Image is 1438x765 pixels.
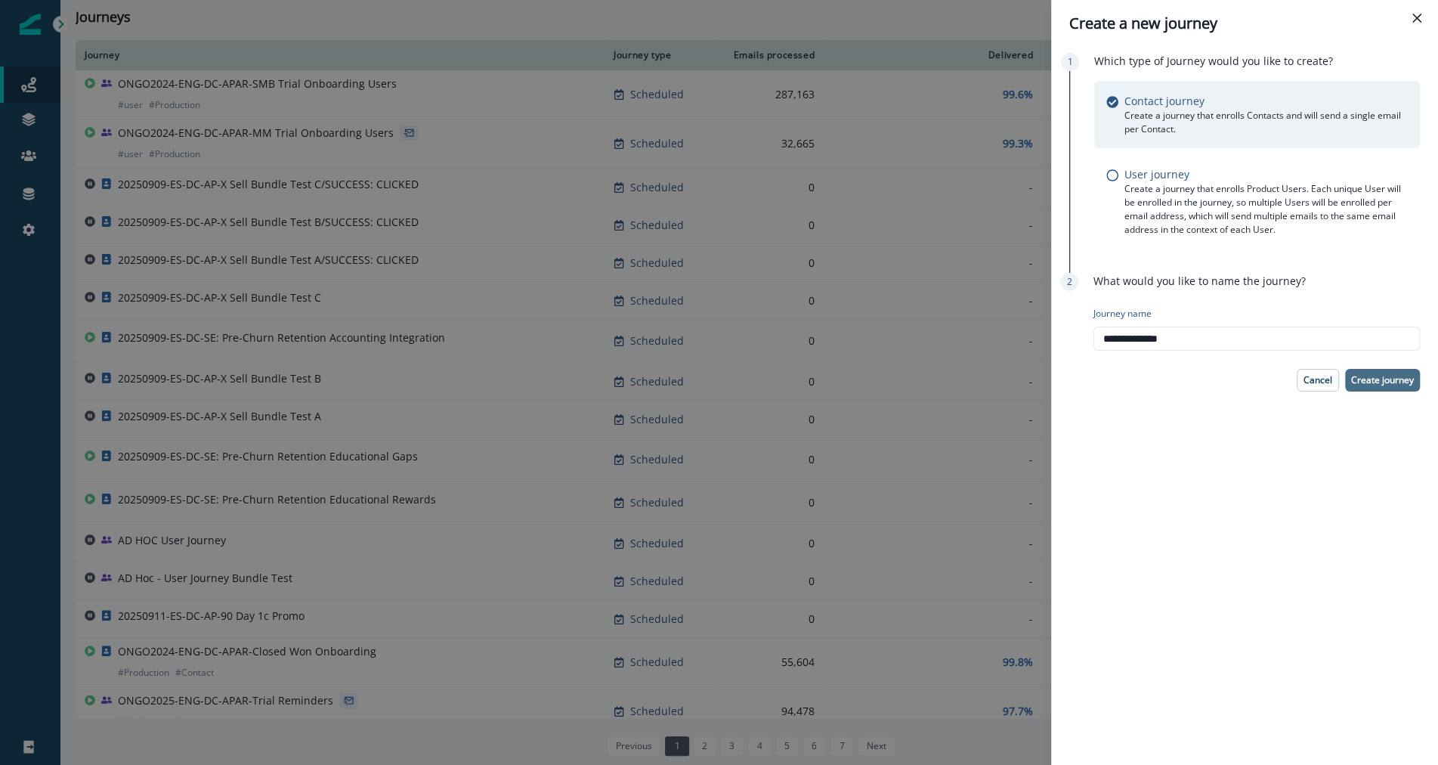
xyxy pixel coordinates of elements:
p: Create a journey that enrolls Product Users. Each unique User will be enrolled in the journey, so... [1124,182,1408,237]
p: Cancel [1303,375,1332,386]
p: 2 [1067,275,1072,289]
p: Create a journey that enrolls Contacts and will send a single email per Contact. [1124,109,1408,136]
button: Close [1405,6,1429,30]
button: Cancel [1297,369,1339,392]
p: Create journey [1351,375,1414,386]
p: 1 [1068,55,1073,69]
div: Create a new journey [1069,12,1420,35]
p: What would you like to name the journey? [1093,273,1306,289]
p: Journey name [1093,307,1152,321]
p: Contact journey [1124,93,1205,109]
p: User journey [1124,166,1189,182]
p: Which type of Journey would you like to create? [1094,53,1333,69]
button: Create journey [1345,369,1420,392]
